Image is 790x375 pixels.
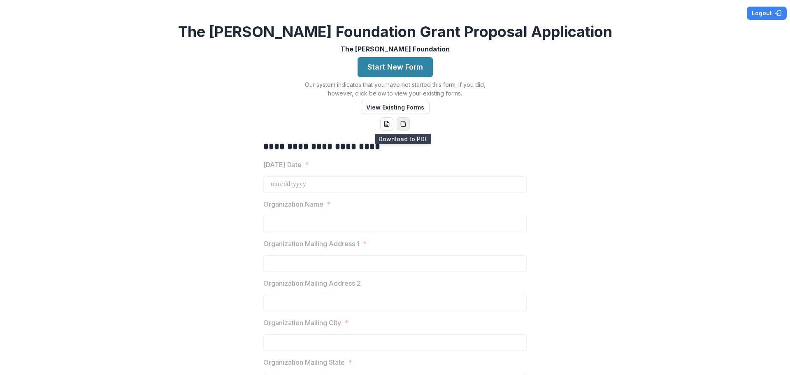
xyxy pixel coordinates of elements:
[263,278,361,288] p: Organization Mailing Address 2
[263,160,302,170] p: [DATE] Date
[263,357,345,367] p: Organization Mailing State
[178,23,612,41] h2: The [PERSON_NAME] Foundation Grant Proposal Application
[397,117,410,130] button: pdf-download
[292,80,498,98] p: Our system indicates that you have not started this form. If you did, however, click below to vie...
[340,44,450,54] p: The [PERSON_NAME] Foundation
[263,239,360,249] p: Organization Mailing Address 1
[361,101,430,114] button: View Existing Forms
[747,7,787,20] button: Logout
[358,57,433,77] button: Start New Form
[380,117,393,130] button: word-download
[263,318,341,328] p: Organization Mailing City
[263,199,323,209] p: Organization Name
